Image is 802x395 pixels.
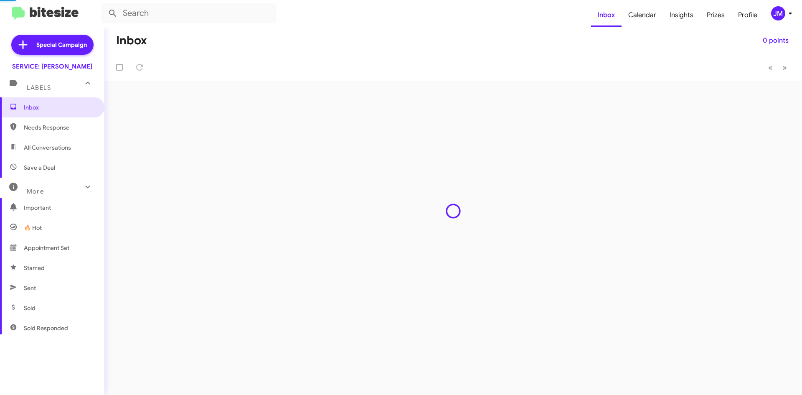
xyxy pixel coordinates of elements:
span: « [768,62,773,73]
span: Sent [24,284,36,292]
span: Labels [27,84,51,92]
span: » [782,62,787,73]
span: Sold Responded [24,324,68,332]
input: Search [101,3,277,23]
span: Needs Response [24,123,95,132]
span: Save a Deal [24,163,55,172]
span: More [27,188,44,195]
div: SERVICE: [PERSON_NAME] [12,62,92,71]
nav: Page navigation example [764,59,792,76]
span: Sold [24,304,36,312]
button: Next [777,59,792,76]
a: Inbox [591,3,622,27]
span: Starred [24,264,45,272]
button: JM [764,6,793,20]
span: 🔥 Hot [24,224,42,232]
a: Calendar [622,3,663,27]
a: Insights [663,3,700,27]
button: 0 points [756,33,795,48]
h1: Inbox [116,34,147,47]
a: Special Campaign [11,35,94,55]
span: Appointment Set [24,244,69,252]
button: Previous [763,59,778,76]
span: All Conversations [24,143,71,152]
span: Inbox [24,103,95,112]
span: 0 points [763,33,789,48]
a: Prizes [700,3,731,27]
div: JM [771,6,785,20]
span: Special Campaign [36,41,87,49]
a: Profile [731,3,764,27]
span: Important [24,204,95,212]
